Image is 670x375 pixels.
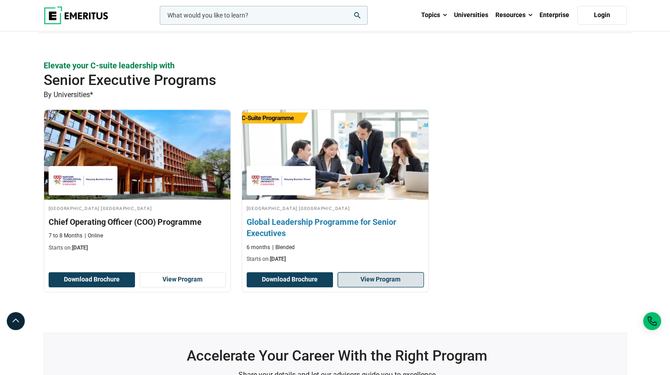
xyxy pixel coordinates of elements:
input: woocommerce-product-search-field-0 [160,6,368,25]
img: Global Leadership Programme for Senior Executives | Online Leadership Course [233,105,437,204]
p: Blended [272,244,295,251]
img: Nanyang Technological University Nanyang Business School [53,170,113,191]
p: 6 months [247,244,270,251]
p: Starts on: [247,255,424,263]
h4: [GEOGRAPHIC_DATA] [GEOGRAPHIC_DATA] [247,204,424,212]
img: Nanyang Technological University Nanyang Business School [251,170,311,191]
h2: Senior Executive Programs [44,71,568,89]
p: 7 to 8 Months [49,232,82,240]
button: Download Brochure [49,272,135,287]
span: [DATE] [72,245,88,251]
h4: [GEOGRAPHIC_DATA] [GEOGRAPHIC_DATA] [49,204,226,212]
p: Online [85,232,103,240]
a: Leadership Course by Nanyang Technological University Nanyang Business School - September 29, 202... [44,110,230,256]
span: [DATE] [270,256,286,262]
a: Login [577,6,627,25]
h3: Chief Operating Officer (COO) Programme [49,216,226,228]
a: View Program [139,272,226,287]
p: Starts on: [49,244,226,252]
h2: Accelerate Your Career With the Right Program [52,347,622,365]
p: Elevate your C-suite leadership with [44,60,627,71]
a: Leadership Course by Nanyang Technological University Nanyang Business School - December 24, 2025... [242,110,428,268]
img: Chief Operating Officer (COO) Programme | Online Leadership Course [44,110,230,200]
p: By Universities* [44,89,627,101]
a: View Program [337,272,424,287]
h3: Global Leadership Programme for Senior Executives [247,216,424,239]
button: Download Brochure [247,272,333,287]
